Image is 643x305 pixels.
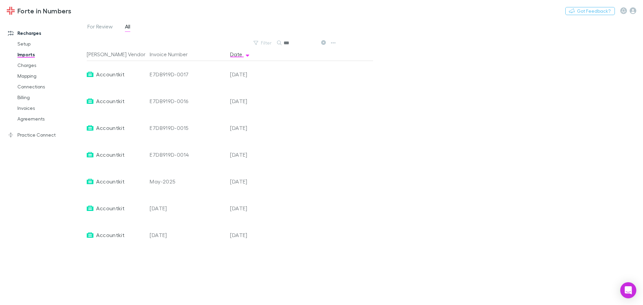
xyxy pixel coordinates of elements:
[7,7,15,15] img: Forte in Numbers's Logo
[96,88,125,115] span: Accountkit
[150,222,225,248] div: [DATE]
[87,178,93,185] img: Accountkit's Logo
[227,195,268,222] div: [DATE]
[150,195,225,222] div: [DATE]
[11,92,90,103] a: Billing
[227,222,268,248] div: [DATE]
[620,282,636,298] div: Open Intercom Messenger
[87,71,93,78] img: Accountkit's Logo
[230,48,250,61] button: Date
[250,39,276,47] button: Filter
[150,141,225,168] div: E7DB919D-0014
[11,113,90,124] a: Agreements
[87,125,93,131] img: Accountkit's Logo
[87,98,93,104] img: Accountkit's Logo
[96,61,125,88] span: Accountkit
[96,222,125,248] span: Accountkit
[150,61,225,88] div: E7DB919D-0017
[11,71,90,81] a: Mapping
[87,232,93,238] img: Accountkit's Logo
[96,115,125,141] span: Accountkit
[87,23,113,32] span: For Review
[96,141,125,168] span: Accountkit
[11,60,90,71] a: Charges
[125,23,130,32] span: All
[96,168,125,195] span: Accountkit
[1,130,90,140] a: Practice Connect
[87,48,153,61] button: [PERSON_NAME] Vendor
[227,168,268,195] div: [DATE]
[150,168,225,195] div: May-2025
[565,7,615,15] button: Got Feedback?
[87,205,93,212] img: Accountkit's Logo
[1,28,90,39] a: Recharges
[87,151,93,158] img: Accountkit's Logo
[227,61,268,88] div: [DATE]
[227,141,268,168] div: [DATE]
[227,115,268,141] div: [DATE]
[3,3,75,19] a: Forte in Numbers
[96,195,125,222] span: Accountkit
[150,88,225,115] div: E7DB919D-0016
[150,115,225,141] div: E7DB919D-0015
[150,48,196,61] button: Invoice Number
[17,7,71,15] h3: Forte in Numbers
[11,39,90,49] a: Setup
[11,103,90,113] a: Invoices
[11,81,90,92] a: Connections
[227,88,268,115] div: [DATE]
[11,49,90,60] a: Imports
